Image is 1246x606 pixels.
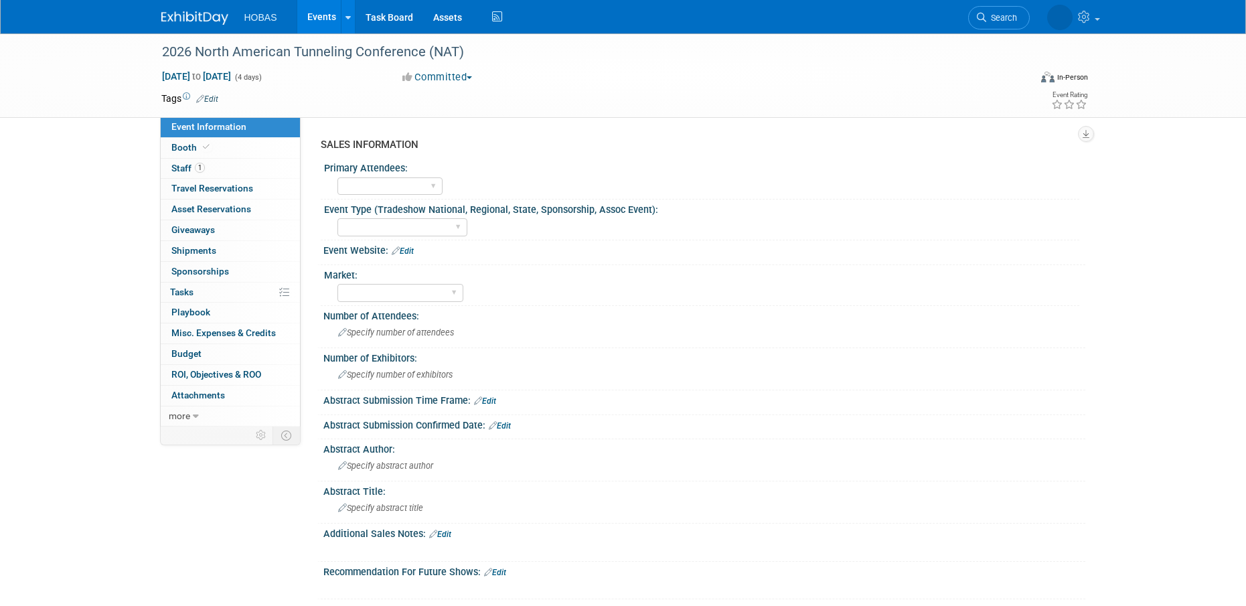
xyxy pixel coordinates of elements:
div: 2026 North American Tunneling Conference (NAT) [157,40,1010,64]
a: Budget [161,344,300,364]
span: Specify number of exhibitors [338,370,453,380]
span: Attachments [171,390,225,400]
img: Format-Inperson.png [1041,72,1055,82]
a: Sponsorships [161,262,300,282]
div: Recommendation For Future Shows: [323,562,1085,579]
a: Edit [474,396,496,406]
span: Playbook [171,307,210,317]
div: SALES INFORMATION [321,138,1075,152]
span: (4 days) [234,73,262,82]
span: Staff [171,163,205,173]
span: Misc. Expenses & Credits [171,327,276,338]
span: Booth [171,142,212,153]
span: Budget [171,348,202,359]
a: Search [968,6,1030,29]
td: Toggle Event Tabs [272,427,300,444]
span: Specify number of attendees [338,327,454,337]
a: Edit [196,94,218,104]
span: Specify abstract title [338,503,423,513]
span: Giveaways [171,224,215,235]
a: ROI, Objectives & ROO [161,365,300,385]
div: Abstract Submission Confirmed Date: [323,415,1085,433]
div: Primary Attendees: [324,158,1079,175]
a: Edit [429,530,451,539]
a: more [161,406,300,427]
img: Lia Chowdhury [1047,5,1073,30]
span: Shipments [171,245,216,256]
a: Edit [489,421,511,431]
div: Additional Sales Notes: [323,524,1085,541]
span: to [190,71,203,82]
span: HOBAS [244,12,277,23]
a: Misc. Expenses & Credits [161,323,300,344]
div: Event Format [951,70,1089,90]
button: Committed [398,70,477,84]
span: Tasks [170,287,193,297]
a: Giveaways [161,220,300,240]
a: Asset Reservations [161,200,300,220]
span: Sponsorships [171,266,229,277]
div: Abstract Author: [323,439,1085,456]
a: Tasks [161,283,300,303]
span: Travel Reservations [171,183,253,194]
div: Number of Attendees: [323,306,1085,323]
span: [DATE] [DATE] [161,70,232,82]
a: Travel Reservations [161,179,300,199]
a: Edit [484,568,506,577]
span: Search [986,13,1017,23]
a: Staff1 [161,159,300,179]
a: Attachments [161,386,300,406]
i: Booth reservation complete [203,143,210,151]
div: Abstract Title: [323,481,1085,498]
a: Playbook [161,303,300,323]
div: Event Website: [323,240,1085,258]
div: Abstract Submission Time Frame: [323,390,1085,408]
span: Event Information [171,121,246,132]
div: Event Rating [1051,92,1087,98]
a: Event Information [161,117,300,137]
td: Tags [161,92,218,105]
a: Edit [392,246,414,256]
div: Event Type (Tradeshow National, Regional, State, Sponsorship, Assoc Event): [324,200,1079,216]
span: 1 [195,163,205,173]
span: Asset Reservations [171,204,251,214]
a: Shipments [161,241,300,261]
a: Booth [161,138,300,158]
span: Specify abstract author [338,461,433,471]
div: Number of Exhibitors: [323,348,1085,365]
div: In-Person [1057,72,1088,82]
span: ROI, Objectives & ROO [171,369,261,380]
div: Market: [324,265,1079,282]
span: more [169,410,190,421]
td: Personalize Event Tab Strip [250,427,273,444]
img: ExhibitDay [161,11,228,25]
